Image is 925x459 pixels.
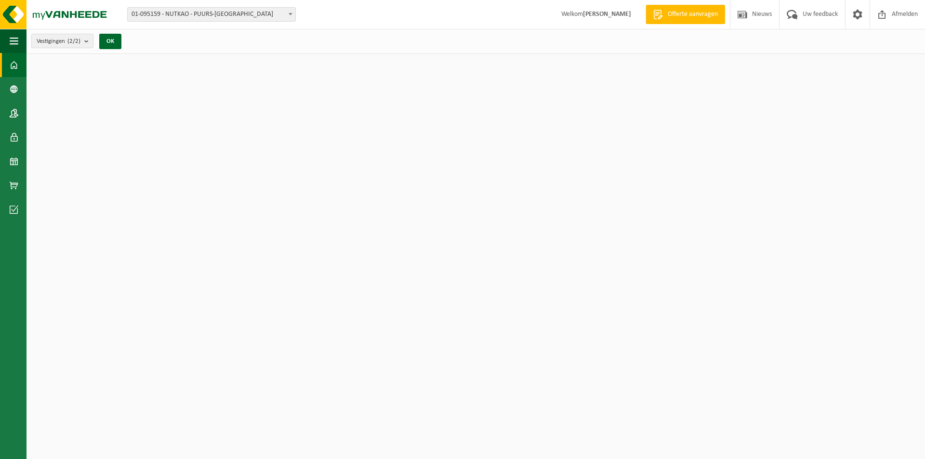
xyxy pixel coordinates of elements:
[583,11,631,18] strong: [PERSON_NAME]
[646,5,725,24] a: Offerte aanvragen
[665,10,720,19] span: Offerte aanvragen
[99,34,121,49] button: OK
[37,34,80,49] span: Vestigingen
[67,38,80,44] count: (2/2)
[127,7,296,22] span: 01-095159 - NUTKAO - PUURS-SINT-AMANDS
[31,34,93,48] button: Vestigingen(2/2)
[128,8,295,21] span: 01-095159 - NUTKAO - PUURS-SINT-AMANDS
